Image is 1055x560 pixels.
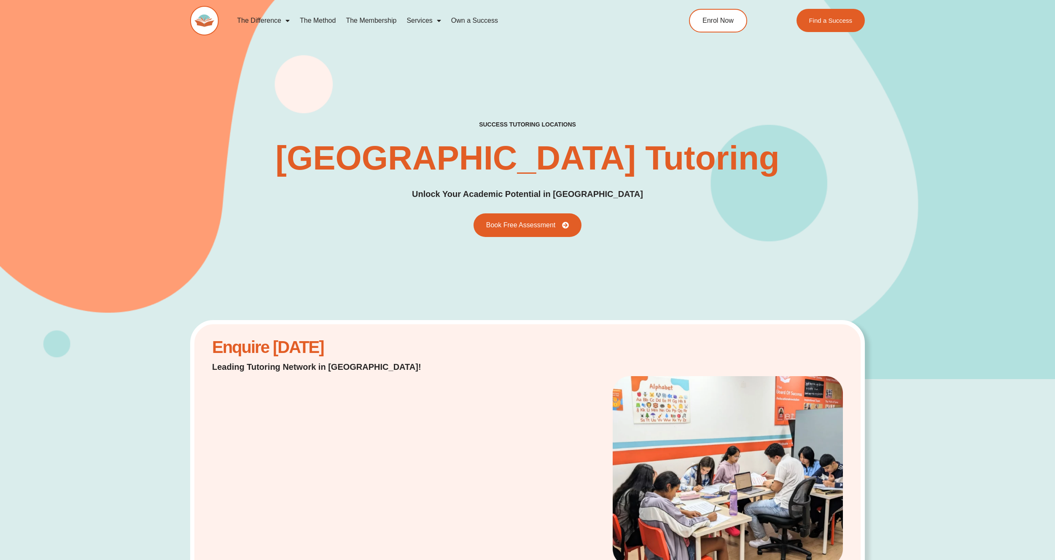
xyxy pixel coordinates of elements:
a: The Membership [341,11,401,30]
p: Leading Tutoring Network in [GEOGRAPHIC_DATA]! [212,361,443,373]
a: Own a Success [446,11,503,30]
h2: success tutoring locations [479,121,576,128]
a: The Difference [232,11,295,30]
h2: [GEOGRAPHIC_DATA] Tutoring [275,141,779,175]
h2: Unlock Your Academic Potential in [GEOGRAPHIC_DATA] [412,188,643,201]
a: Enrol Now [689,9,747,32]
a: Services [401,11,446,30]
span: Book Free Assessment [486,222,556,229]
a: Book Free Assessment [474,213,582,237]
h2: Enquire [DATE] [212,342,443,353]
span: Enrol Now [702,17,734,24]
span: Find a Success [809,17,852,24]
a: Find a Success [796,9,865,32]
nav: Menu [232,11,650,30]
a: The Method [295,11,341,30]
